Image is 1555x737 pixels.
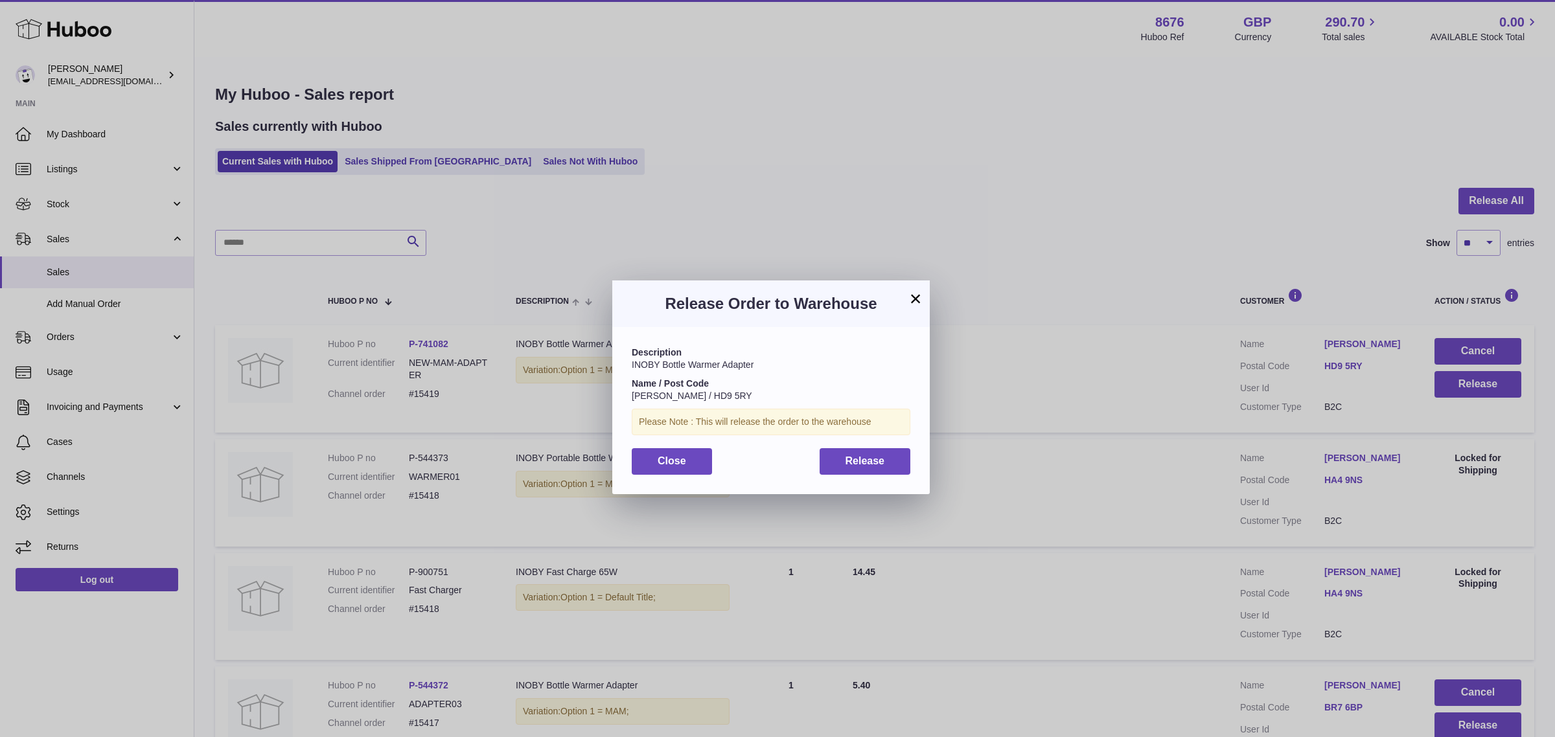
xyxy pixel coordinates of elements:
h3: Release Order to Warehouse [632,293,910,314]
span: Close [658,455,686,466]
strong: Description [632,347,682,357]
span: Release [846,455,885,466]
div: Please Note : This will release the order to the warehouse [632,409,910,435]
button: × [908,291,923,306]
button: Release [820,448,911,475]
strong: Name / Post Code [632,378,709,389]
span: [PERSON_NAME] / HD9 5RY [632,391,752,401]
span: INOBY Bottle Warmer Adapter [632,359,754,370]
button: Close [632,448,712,475]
